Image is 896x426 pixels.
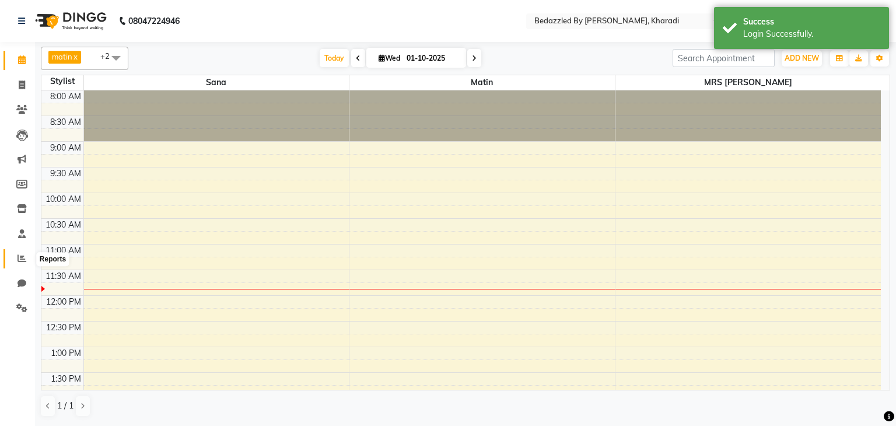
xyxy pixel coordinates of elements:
div: 1:30 PM [48,373,83,385]
input: Search Appointment [673,49,775,67]
div: 9:00 AM [48,142,83,154]
div: 12:00 PM [44,296,83,308]
div: 9:30 AM [48,167,83,180]
span: MRS [PERSON_NAME] [615,75,881,90]
div: 11:30 AM [43,270,83,282]
span: 1 / 1 [57,400,73,412]
img: logo [30,5,110,37]
div: 10:30 AM [43,219,83,231]
div: 8:30 AM [48,116,83,128]
div: Login Successfully. [743,28,880,40]
div: Reports [37,253,69,267]
a: x [72,52,78,61]
div: 1:00 PM [48,347,83,359]
div: 10:00 AM [43,193,83,205]
b: 08047224946 [128,5,180,37]
span: matin [349,75,615,90]
input: 2025-10-01 [403,50,461,67]
div: 12:30 PM [44,322,83,334]
button: ADD NEW [782,50,822,67]
span: Sana [84,75,349,90]
div: 8:00 AM [48,90,83,103]
span: matin [52,52,72,61]
div: 11:00 AM [43,245,83,257]
div: Success [743,16,880,28]
span: Wed [376,54,403,62]
span: Today [320,49,349,67]
span: ADD NEW [785,54,819,62]
span: +2 [100,51,118,61]
div: Stylist [41,75,83,88]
